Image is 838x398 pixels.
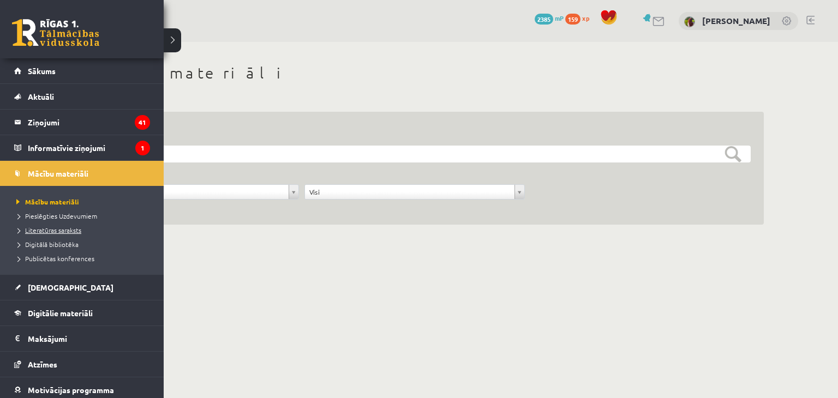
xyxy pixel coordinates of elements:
[565,14,580,25] span: 159
[14,197,79,206] span: Mācību materiāli
[14,225,153,235] a: Literatūras saraksts
[305,185,524,199] a: Visi
[14,212,97,220] span: Pieslēgties Uzdevumiem
[83,185,284,199] span: Jebkuram priekšmetam
[14,352,150,377] a: Atzīmes
[702,15,770,26] a: [PERSON_NAME]
[135,141,150,155] i: 1
[28,66,56,76] span: Sākums
[535,14,553,25] span: 2385
[28,326,150,351] legend: Maksājumi
[14,211,153,221] a: Pieslēgties Uzdevumiem
[79,125,738,140] h3: Filtrs
[14,240,79,249] span: Digitālā bibliotēka
[14,239,153,249] a: Digitālā bibliotēka
[135,115,150,130] i: 41
[28,135,150,160] legend: Informatīvie ziņojumi
[14,135,150,160] a: Informatīvie ziņojumi1
[28,168,88,178] span: Mācību materiāli
[684,16,695,27] img: Kseņija Gordaja
[14,326,150,351] a: Maksājumi
[582,14,589,22] span: xp
[535,14,564,22] a: 2385 mP
[65,64,764,82] h1: Mācību materiāli
[12,19,99,46] a: Rīgas 1. Tālmācības vidusskola
[14,197,153,207] a: Mācību materiāli
[565,14,595,22] a: 159 xp
[28,282,113,292] span: [DEMOGRAPHIC_DATA]
[14,275,150,300] a: [DEMOGRAPHIC_DATA]
[14,84,150,109] a: Aktuāli
[28,110,150,135] legend: Ziņojumi
[28,359,57,369] span: Atzīmes
[14,161,150,186] a: Mācību materiāli
[14,226,81,234] span: Literatūras saraksts
[14,58,150,83] a: Sākums
[14,300,150,325] a: Digitālie materiāli
[28,92,54,101] span: Aktuāli
[555,14,564,22] span: mP
[28,308,93,318] span: Digitālie materiāli
[14,254,153,263] a: Publicētas konferences
[79,185,298,199] a: Jebkuram priekšmetam
[28,385,114,395] span: Motivācijas programma
[14,110,150,135] a: Ziņojumi41
[14,254,94,263] span: Publicētas konferences
[309,185,510,199] span: Visi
